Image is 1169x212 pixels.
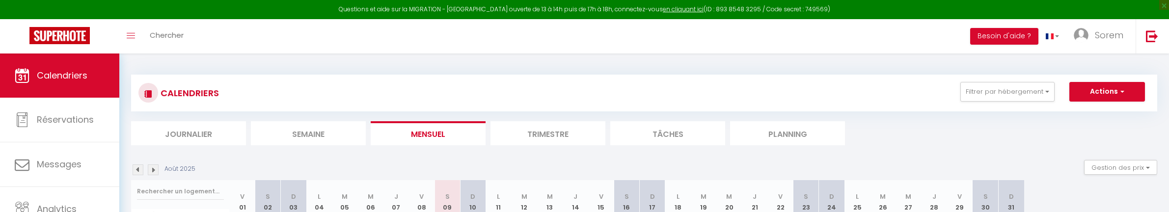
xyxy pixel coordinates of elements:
[150,30,184,40] span: Chercher
[610,121,725,145] li: Tâches
[983,192,988,201] abbr: S
[957,192,962,201] abbr: V
[970,28,1038,45] button: Besoin d'aide ?
[625,192,629,201] abbr: S
[856,192,859,201] abbr: L
[490,121,605,145] li: Trimestre
[251,121,366,145] li: Semaine
[829,192,834,201] abbr: D
[663,5,704,13] a: en cliquant ici
[960,82,1055,102] button: Filtrer par hébergement
[240,192,245,201] abbr: V
[1095,29,1123,41] span: Sorem
[419,192,424,201] abbr: V
[932,192,936,201] abbr: J
[158,82,219,104] h3: CALENDRIERS
[37,113,94,126] span: Réservations
[1009,192,1014,201] abbr: D
[318,192,321,201] abbr: L
[599,192,603,201] abbr: V
[905,192,911,201] abbr: M
[753,192,757,201] abbr: J
[394,192,398,201] abbr: J
[266,192,270,201] abbr: S
[650,192,655,201] abbr: D
[29,27,90,44] img: Super Booking
[37,158,82,170] span: Messages
[521,192,527,201] abbr: M
[573,192,577,201] abbr: J
[677,192,680,201] abbr: L
[730,121,845,145] li: Planning
[291,192,296,201] abbr: D
[1074,28,1088,43] img: ...
[470,192,475,201] abbr: D
[1146,30,1158,42] img: logout
[445,192,450,201] abbr: S
[371,121,486,145] li: Mensuel
[164,164,195,174] p: Août 2025
[131,121,246,145] li: Journalier
[726,192,732,201] abbr: M
[804,192,808,201] abbr: S
[142,19,191,53] a: Chercher
[547,192,553,201] abbr: M
[1128,171,1169,212] iframe: LiveChat chat widget
[368,192,374,201] abbr: M
[1084,160,1157,175] button: Gestion des prix
[342,192,348,201] abbr: M
[37,69,87,81] span: Calendriers
[701,192,707,201] abbr: M
[497,192,500,201] abbr: L
[778,192,783,201] abbr: V
[137,183,224,200] input: Rechercher un logement...
[880,192,886,201] abbr: M
[1069,82,1145,102] button: Actions
[1066,19,1136,53] a: ... Sorem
